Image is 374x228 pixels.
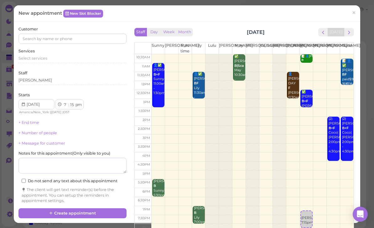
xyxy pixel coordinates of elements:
button: prev [318,28,328,36]
span: × [352,8,356,17]
b: B [153,184,156,188]
a: + End time [18,120,39,125]
b: B+F [342,126,349,130]
th: [PERSON_NAME] [273,43,286,54]
th: Part time [178,43,192,54]
th: Lulu [205,43,219,54]
label: Notes for this appointment ( Only visible to you ) [18,151,110,156]
a: New Slot Blocker [63,10,103,17]
span: 1pm [143,100,150,104]
button: Day [147,28,162,36]
span: [DATE] [51,110,61,114]
th: [PERSON_NAME] [286,43,300,54]
th: [PERSON_NAME] [313,43,327,54]
b: BF [342,72,347,77]
button: Staff [134,28,147,36]
div: ✅ [PERSON_NAME] [PERSON_NAME] 12:30pm - 1:30pm [301,90,313,122]
span: Select services [18,56,47,61]
button: Create appointment [18,208,127,218]
div: The client will get text reminder(s) before the appointment. You can setup the reminders in appoi... [22,187,123,204]
div: [PERSON_NAME] [18,77,52,83]
div: 👤✅ [PERSON_NAME] Sunny 11:00am - 1:30pm [153,63,164,96]
button: Week [161,28,177,36]
span: 1:30pm [138,109,150,113]
label: Services [18,48,35,54]
span: America/New_York [19,110,49,114]
span: 7pm [143,207,150,211]
th: [PERSON_NAME] [327,43,340,54]
input: Do not send any text about this appointment [22,179,26,183]
button: Month [176,28,193,36]
b: B [194,211,196,215]
a: + Message for customer [18,141,65,146]
button: [DATE] [328,28,345,36]
div: 📝 👤[PERSON_NAME] arm back [PERSON_NAME] 10:30am - 11:00am [301,54,334,74]
div: Open Intercom Messenger [353,207,368,222]
div: | | [18,109,88,115]
div: (2) [PERSON_NAME] Coco|[PERSON_NAME] 2:00pm - 4:30pm [328,117,340,154]
h2: [DATE] [247,29,265,36]
span: 12pm [141,82,150,86]
span: 6:30pm [138,198,150,202]
span: DST [63,110,70,114]
div: (2) [PERSON_NAME] Coco|[PERSON_NAME] 2:00pm - 4:30pm [342,117,353,154]
div: [PERSON_NAME] Sunny 5:30pm - 6:30pm [153,179,164,207]
span: 3:30pm [138,145,150,149]
b: B [301,58,304,61]
span: 11:30am [137,73,150,77]
th: [PERSON_NAME] [219,43,232,54]
span: 2:30pm [138,127,150,131]
th: [PERSON_NAME] [300,43,313,54]
b: B+F [329,126,335,130]
button: next [344,28,354,36]
label: Starts [18,92,30,98]
b: F [288,86,290,90]
span: 5:30pm [138,180,150,184]
th: Lily [192,43,205,54]
span: 4pm [142,154,150,158]
div: 👤[PERSON_NAME] DAY [PERSON_NAME] 11:30am - 1:00pm [288,72,299,109]
label: Do not send any text about this appointment [22,178,117,184]
th: [PERSON_NAME] [246,43,259,54]
span: 7:30pm [138,216,150,220]
div: 👤✅ [PERSON_NAME] Lily 11:30am - 1:00pm [194,72,205,104]
th: [PERSON_NAME] [165,43,178,54]
b: B+F [302,99,308,103]
b: B|Sca [234,64,244,68]
span: 6pm [143,189,150,194]
span: 11am [142,64,150,68]
span: 2pm [143,118,150,122]
b: B+F [153,72,160,77]
span: 4:30pm [138,162,150,167]
span: 3pm [143,136,150,140]
div: ✅ [PERSON_NAME] May 10:30am - 12:00pm [234,54,245,87]
label: Staff [18,70,27,76]
span: 10:30am [136,55,150,59]
label: Customer [18,26,38,32]
th: Sunny [151,43,165,54]
span: New appointment [18,10,63,16]
a: + Number of people [18,130,57,135]
span: 5pm [143,172,150,176]
input: Search by name or phone [18,34,127,44]
div: [PERSON_NAME] 7:15pm [301,211,312,225]
b: BF [194,81,199,85]
th: May [232,43,246,54]
th: [GEOGRAPHIC_DATA] [259,43,273,54]
span: 12:30pm [137,91,150,95]
div: 📝 👤✅ [PERSON_NAME] paid$90 加精油 on 10/08 Coco 10:45am - 12:15pm [342,59,353,115]
th: Coco [340,43,354,54]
